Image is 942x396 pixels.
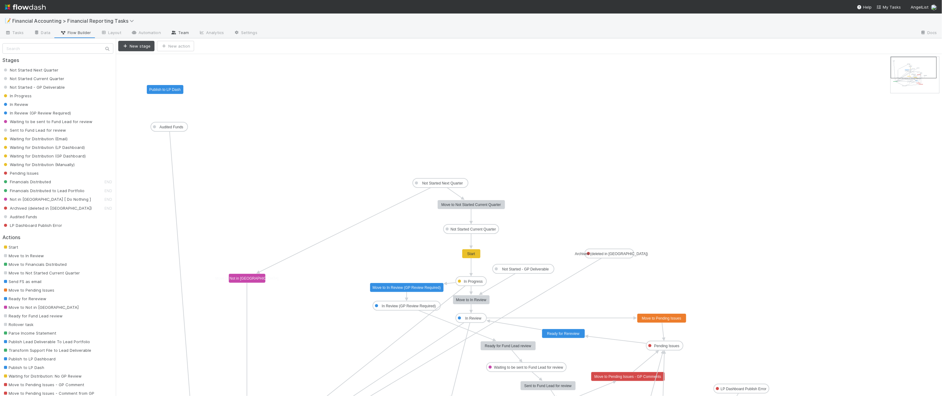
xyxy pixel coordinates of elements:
h2: Stages [2,57,113,63]
small: END [104,180,112,184]
small: END [104,206,112,211]
span: Waiting to be sent to Fund Lead for review [2,119,92,124]
span: In Progress [2,93,32,98]
span: Financial Accounting > Financial Reporting Tasks [12,18,137,24]
span: Not Started Current Quarter [2,76,64,81]
a: Team [166,28,194,38]
span: Move to Not in [GEOGRAPHIC_DATA] [2,305,79,310]
a: Settings [229,28,262,38]
div: Help [857,4,872,10]
text: Move to In Review (GP Review Required) [373,285,441,290]
text: In Review (GP Review Required) [382,304,436,308]
text: Start [467,252,475,256]
text: Move to Pending Issues - GP Comments [594,375,661,379]
small: END [104,188,112,193]
text: Not Started Next Quarter [422,181,463,185]
text: Not Started - GP Deliverable [502,267,549,271]
span: Transform Support File to Lead Deliverable [2,348,91,353]
button: New stage [118,41,154,51]
text: Archived (deleted in [GEOGRAPHIC_DATA]) [575,252,648,256]
span: Flow Builder [60,29,91,36]
text: Not Started Current Quarter [451,227,496,231]
span: Move to Pending Issues - GP Comment [2,382,84,387]
span: Pending Issues [2,171,39,176]
span: LP Dashboard Publish Error [2,223,62,228]
a: Analytics [194,28,229,38]
span: Waiting for Distribution: No GP Review [2,374,82,379]
span: Move to Pending Issues [2,288,54,293]
span: Audited Funds [2,214,37,219]
span: Move to Financials Distributed [2,262,67,267]
text: Waiting to be sent to Fund Lead for review [494,365,563,370]
a: Automation [126,28,166,38]
span: Publish to LP Dashboard [2,356,56,361]
img: avatar_8d06466b-a936-4205-8f52-b0cc03e2a179.png [931,4,937,10]
span: Financials Distributed [2,179,51,184]
text: Move to Not Started Current Quarter [441,203,501,207]
text: Publish to LP Dash [149,87,181,92]
text: Sent to Fund Lead for review [524,384,572,388]
span: Send FS as email [2,279,41,284]
span: Move to Not Started Current Quarter [2,270,80,275]
span: Financials Distributed to Lead Portfolio [2,188,84,193]
a: Data [29,28,55,38]
span: In Review (GP Review Required) [2,111,71,115]
button: New action [157,41,194,51]
text: Ready for Rereview [547,332,580,336]
span: 📝 [5,18,11,23]
span: AngelList [911,5,928,10]
span: Publish to LP Dash [2,365,44,370]
span: Start [2,245,18,250]
img: logo-inverted-e16ddd16eac7371096b0.svg [5,2,46,12]
a: Flow Builder [55,28,96,38]
span: Move to In Review [2,253,44,258]
text: Move to Not in [GEOGRAPHIC_DATA] [215,276,279,281]
text: Ready for Fund Lead review [485,344,531,348]
span: Not Started Next Quarter [2,68,58,72]
h2: Actions [2,235,113,240]
span: Tasks [5,29,24,36]
span: Publish Lead Deliverable To Lead Portfolio [2,339,90,344]
text: Move to In Review [456,298,487,302]
span: Waiting for Distribution (Manually) [2,162,75,167]
span: Ready for Rereview [2,296,46,301]
span: My Tasks [877,5,901,10]
text: In Review [465,316,482,320]
text: LP Dashboard Publish Error [721,387,766,391]
span: Move to Pending Issues - Comment from GP [2,391,94,396]
span: Waiting for Distribution (LP Dashboard) [2,145,85,150]
a: Layout [96,28,126,38]
text: Pending Issues [654,344,679,348]
text: In Progress [464,279,483,284]
span: Not in [GEOGRAPHIC_DATA] [ Do Nothing ] [2,197,91,202]
text: Audited Funds [159,125,183,129]
span: Sent to Fund Lead for review [2,128,66,133]
a: My Tasks [877,4,901,10]
span: Rollover task [2,322,33,327]
span: Waiting for Distribution (GP Dashboard) [2,153,86,158]
span: Waiting for Distribution (Email) [2,136,68,141]
span: Parse Income Statement [2,331,56,336]
span: In Review [2,102,28,107]
span: Not Started - GP Deliverable [2,85,65,90]
a: Docs [915,28,942,38]
input: Search [2,43,113,54]
text: Move to Pending Issues [642,316,681,320]
span: Archived (deleted in [GEOGRAPHIC_DATA]) [2,206,92,211]
small: END [104,197,112,202]
span: Ready for Fund Lead review [2,313,63,318]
